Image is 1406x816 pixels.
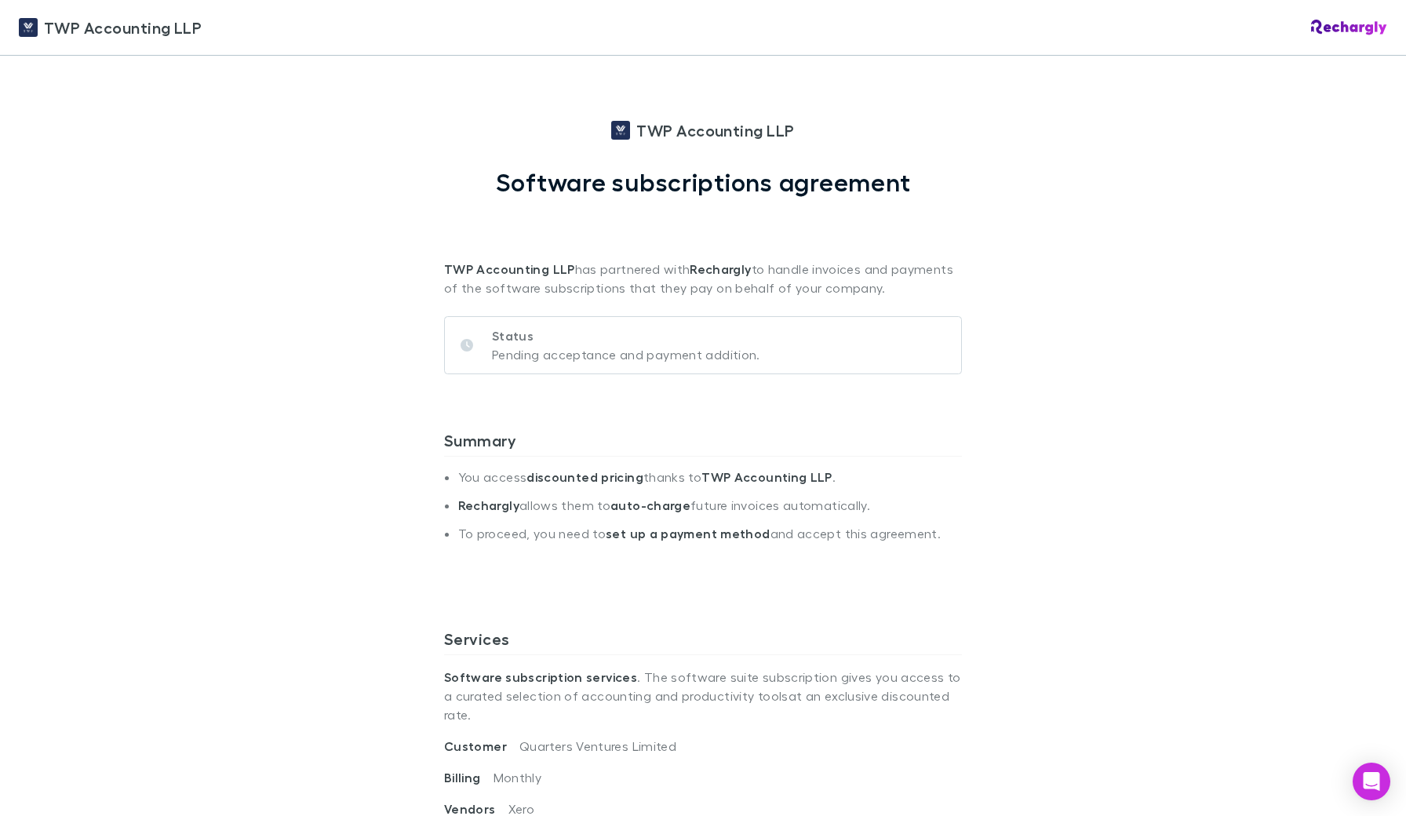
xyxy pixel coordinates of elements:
[444,738,519,754] span: Customer
[444,431,962,456] h3: Summary
[606,526,770,541] strong: set up a payment method
[444,197,962,297] p: has partnered with to handle invoices and payments of the software subscriptions that they pay on...
[508,801,534,816] span: Xero
[636,118,794,142] span: TWP Accounting LLP
[444,770,494,785] span: Billing
[519,738,676,753] span: Quarters Ventures Limited
[492,345,760,364] p: Pending acceptance and payment addition.
[44,16,202,39] span: TWP Accounting LLP
[494,770,542,785] span: Monthly
[496,167,911,197] h1: Software subscriptions agreement
[701,469,832,485] strong: TWP Accounting LLP
[611,121,630,140] img: TWP Accounting LLP's Logo
[444,655,962,737] p: . The software suite subscription gives you access to a curated selection of accounting and produ...
[458,497,519,513] strong: Rechargly
[610,497,690,513] strong: auto-charge
[458,497,962,526] li: allows them to future invoices automatically.
[1353,763,1390,800] div: Open Intercom Messenger
[492,326,760,345] p: Status
[444,629,962,654] h3: Services
[690,261,751,277] strong: Rechargly
[19,18,38,37] img: TWP Accounting LLP's Logo
[526,469,643,485] strong: discounted pricing
[1311,20,1387,35] img: Rechargly Logo
[458,526,962,554] li: To proceed, you need to and accept this agreement.
[458,469,962,497] li: You access thanks to .
[444,261,575,277] strong: TWP Accounting LLP
[444,669,637,685] strong: Software subscription services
